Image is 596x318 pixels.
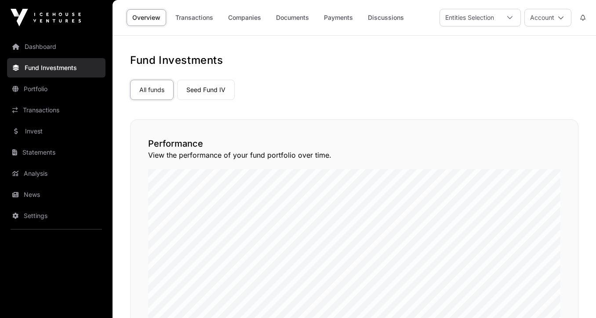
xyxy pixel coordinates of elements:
a: Statements [7,143,105,162]
a: Documents [270,9,315,26]
a: Fund Investments [7,58,105,78]
a: Analysis [7,164,105,183]
a: Portfolio [7,79,105,99]
h2: Performance [148,137,560,150]
h1: Fund Investments [130,53,578,67]
div: Entities Selection [440,9,499,26]
a: Invest [7,122,105,141]
p: View the performance of your fund portfolio over time. [148,150,560,160]
a: All funds [130,80,174,100]
a: Dashboard [7,37,105,56]
a: News [7,185,105,204]
a: Transactions [7,100,105,120]
a: Transactions [170,9,219,26]
a: Overview [127,9,166,26]
a: Settings [7,206,105,226]
a: Payments [318,9,359,26]
iframe: Chat Widget [552,276,596,318]
button: Account [524,9,571,26]
img: Icehouse Ventures Logo [11,9,81,26]
a: Seed Fund IV [177,80,235,100]
a: Companies [222,9,267,26]
a: Discussions [362,9,410,26]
